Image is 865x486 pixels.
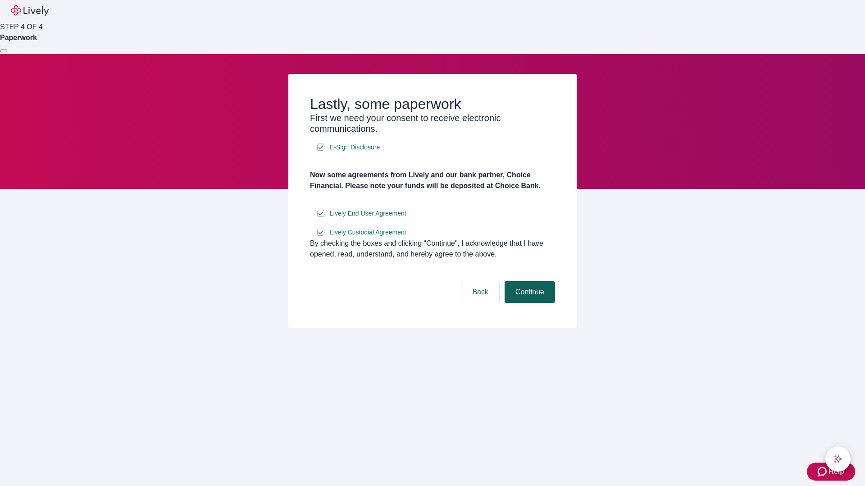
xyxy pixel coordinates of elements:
[825,446,851,472] button: chat
[505,281,555,303] button: Continue
[328,208,408,219] a: e-sign disclosure document
[818,466,829,477] svg: Zendesk support icon
[310,112,555,134] h3: First we need your consent to receive electronic communications.
[310,238,555,260] div: By checking the boxes and clicking “Continue", I acknowledge that I have opened, read, understand...
[330,209,406,218] span: Lively End User Agreement
[310,95,555,112] h2: Lastly, some paperwork
[330,228,406,237] span: Lively Custodial Agreement
[807,463,855,481] button: Zendesk support iconHelp
[328,227,408,238] a: e-sign disclosure document
[461,281,499,303] button: Back
[833,454,842,463] svg: Lively AI Assistant
[11,5,49,16] img: Lively
[310,170,555,191] h4: Now some agreements from Lively and our bank partner, Choice Financial. Please note your funds wi...
[328,142,382,153] a: e-sign disclosure document
[829,466,844,477] span: Help
[330,143,380,152] span: E-Sign Disclosure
